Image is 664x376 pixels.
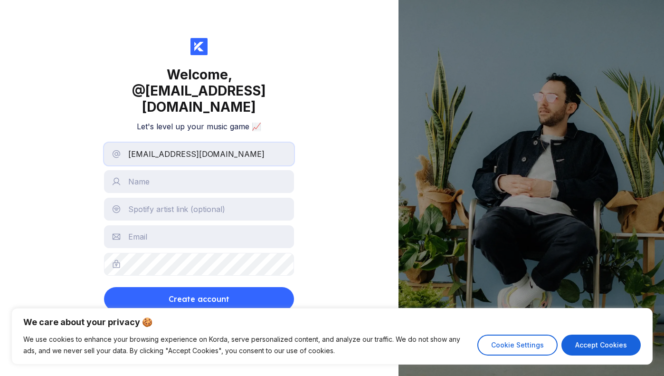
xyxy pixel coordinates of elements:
input: Email [104,225,294,248]
p: We use cookies to enhance your browsing experience on Korda, serve personalized content, and anal... [23,334,470,357]
button: Create account [104,287,294,311]
button: Accept Cookies [561,335,641,356]
input: Spotify artist link (optional) [104,198,294,221]
button: Cookie Settings [477,335,558,356]
p: We care about your privacy 🍪 [23,317,641,328]
div: Create account [169,289,229,309]
div: Welcome, [104,67,294,115]
input: Username [104,143,294,165]
span: [EMAIL_ADDRESS][DOMAIN_NAME] [142,83,266,115]
h2: Let's level up your music game 📈 [137,122,261,131]
input: Name [104,170,294,193]
span: @ [132,83,145,99]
